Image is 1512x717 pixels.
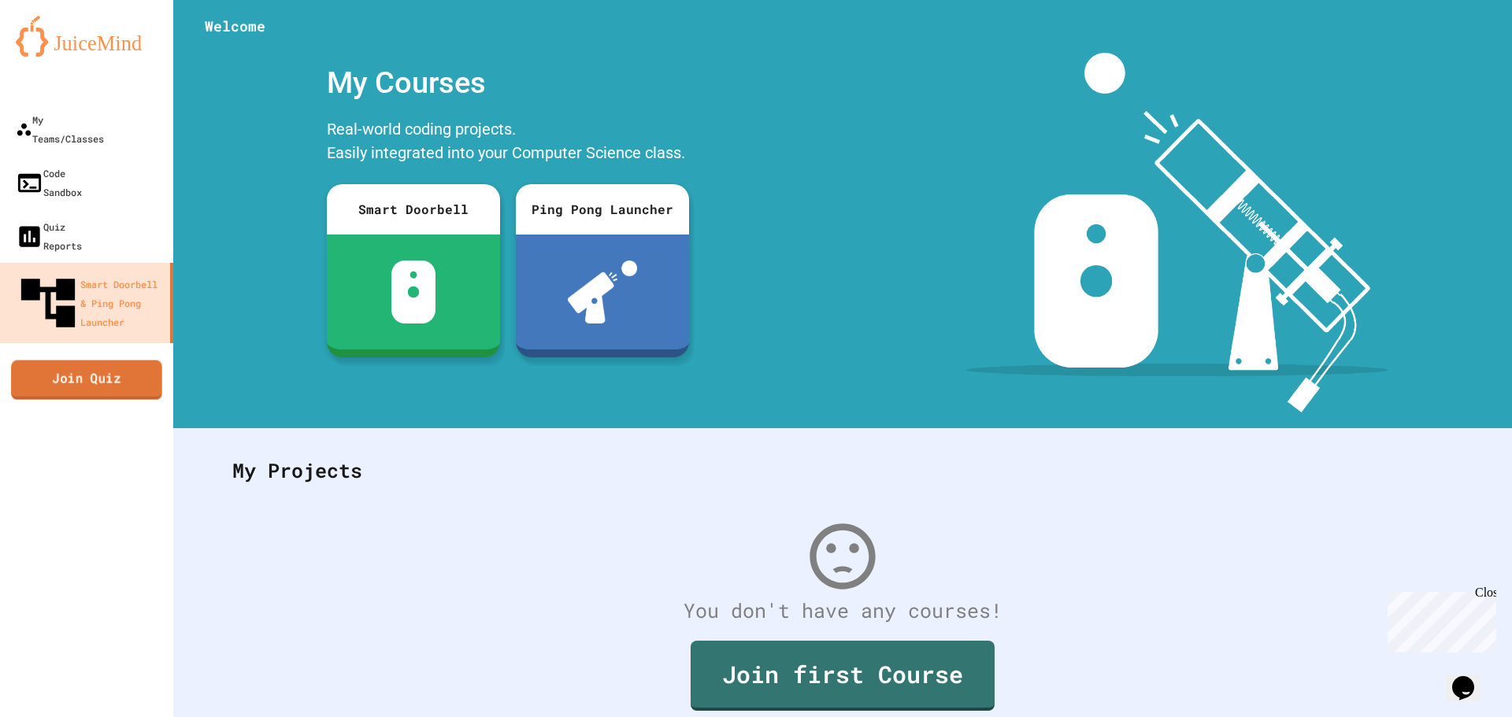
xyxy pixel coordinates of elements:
div: Real-world coding projects. Easily integrated into your Computer Science class. [319,113,697,172]
div: You don't have any courses! [217,596,1469,626]
div: My Courses [319,53,697,113]
img: banner-image-my-projects.png [966,53,1388,412]
img: logo-orange.svg [16,16,157,57]
div: Code Sandbox [16,164,82,201]
img: sdb-white.svg [391,261,436,323]
div: My Teams/Classes [16,110,104,148]
div: Ping Pong Launcher [516,184,689,235]
img: ppl-with-ball.png [568,261,638,323]
div: Smart Doorbell [327,184,500,235]
div: Chat with us now!Close [6,6,109,100]
a: Join first Course [691,641,995,711]
div: My Projects [217,440,1469,501]
div: Quiz Reports [16,217,82,255]
iframe: chat widget [1446,654,1496,701]
a: Join Quiz [11,360,162,399]
iframe: chat widget [1381,586,1496,652]
div: Smart Doorbell & Ping Pong Launcher [16,271,164,335]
